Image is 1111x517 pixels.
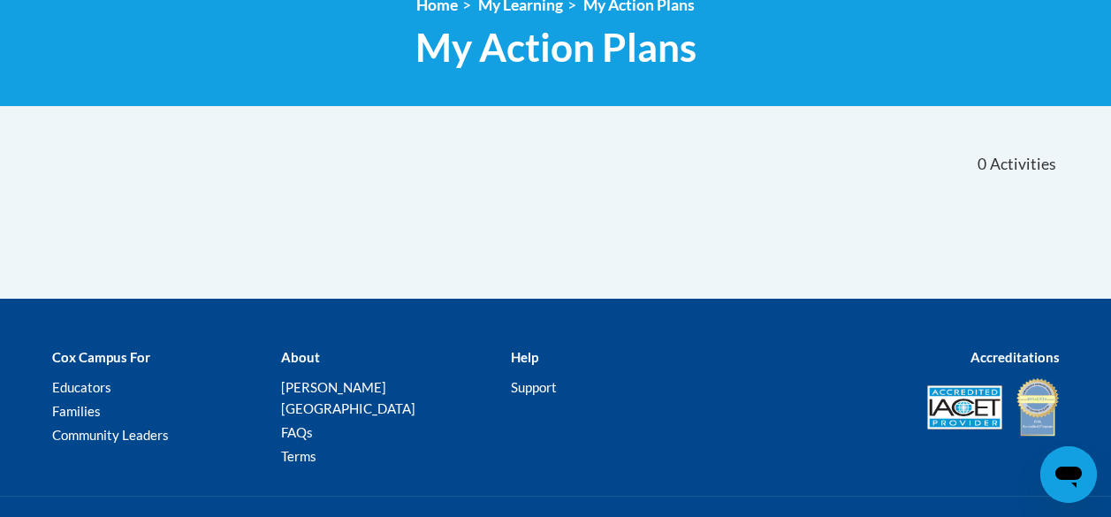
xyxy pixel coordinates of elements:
a: [PERSON_NAME][GEOGRAPHIC_DATA] [281,379,415,416]
img: IDA® Accredited [1016,376,1060,438]
a: Terms [281,448,316,464]
b: Help [511,349,538,365]
iframe: Button to launch messaging window [1040,446,1097,503]
a: FAQs [281,424,313,440]
a: Support [511,379,557,395]
span: 0 [978,155,986,174]
b: Cox Campus For [52,349,150,365]
a: Community Leaders [52,427,169,443]
span: Activities [990,155,1056,174]
span: My Action Plans [415,24,696,71]
a: Educators [52,379,111,395]
img: Accredited IACET® Provider [927,385,1002,430]
a: Families [52,403,101,419]
b: About [281,349,320,365]
b: Accreditations [970,349,1060,365]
